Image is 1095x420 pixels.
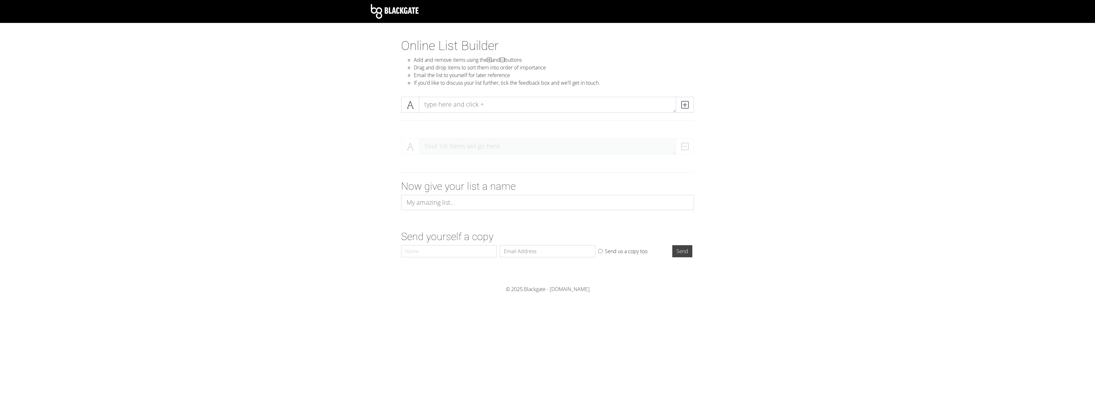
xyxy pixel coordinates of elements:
h2: Send yourself a copy [401,231,694,243]
img: Blackgate [371,4,419,19]
a: Blackgate - [DOMAIN_NAME] [524,286,590,293]
input: Name [401,245,497,257]
h2: Now give your list a name [401,180,694,192]
input: Send [672,245,692,257]
li: Add and remove items using the and buttons [414,56,694,64]
li: If you'd like to discuss your list further, tick the feedback box and we'll get in touch. [414,79,694,87]
h1: Online List Builder [401,38,694,53]
div: © 2025. [371,285,724,293]
li: Email the list to yourself for later reference [414,71,694,79]
li: Drag and drop items to sort them into order of importance [414,64,694,71]
input: Email Address [500,245,595,257]
label: Send us a copy too [605,247,647,255]
input: My amazing list... [401,195,694,210]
